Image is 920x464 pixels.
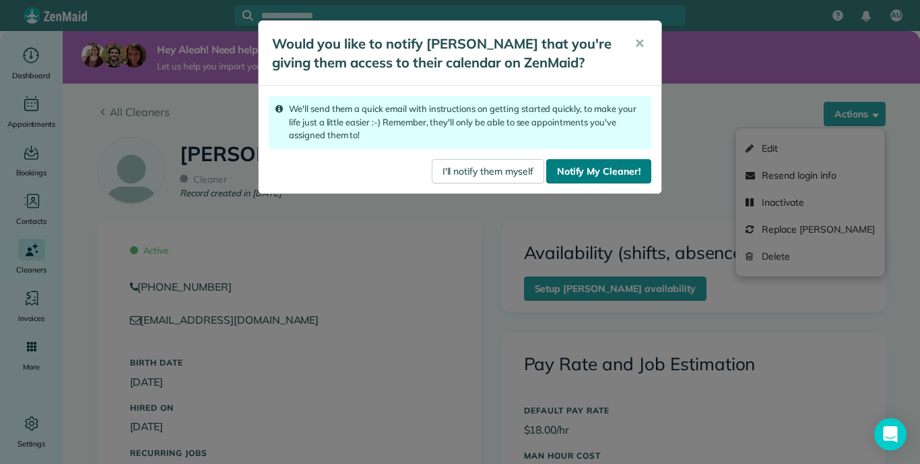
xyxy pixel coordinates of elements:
[546,159,651,183] a: Notify My Cleaner!
[634,36,645,51] span: ✕
[269,96,651,149] div: We'll send them a quick email with instructions on getting started quickly, to make your life jus...
[272,34,616,72] h5: Would you like to notify [PERSON_NAME] that you're giving them access to their calendar on ZenMaid?
[874,418,907,451] div: Open Intercom Messenger
[432,159,544,183] a: I'll notify them myself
